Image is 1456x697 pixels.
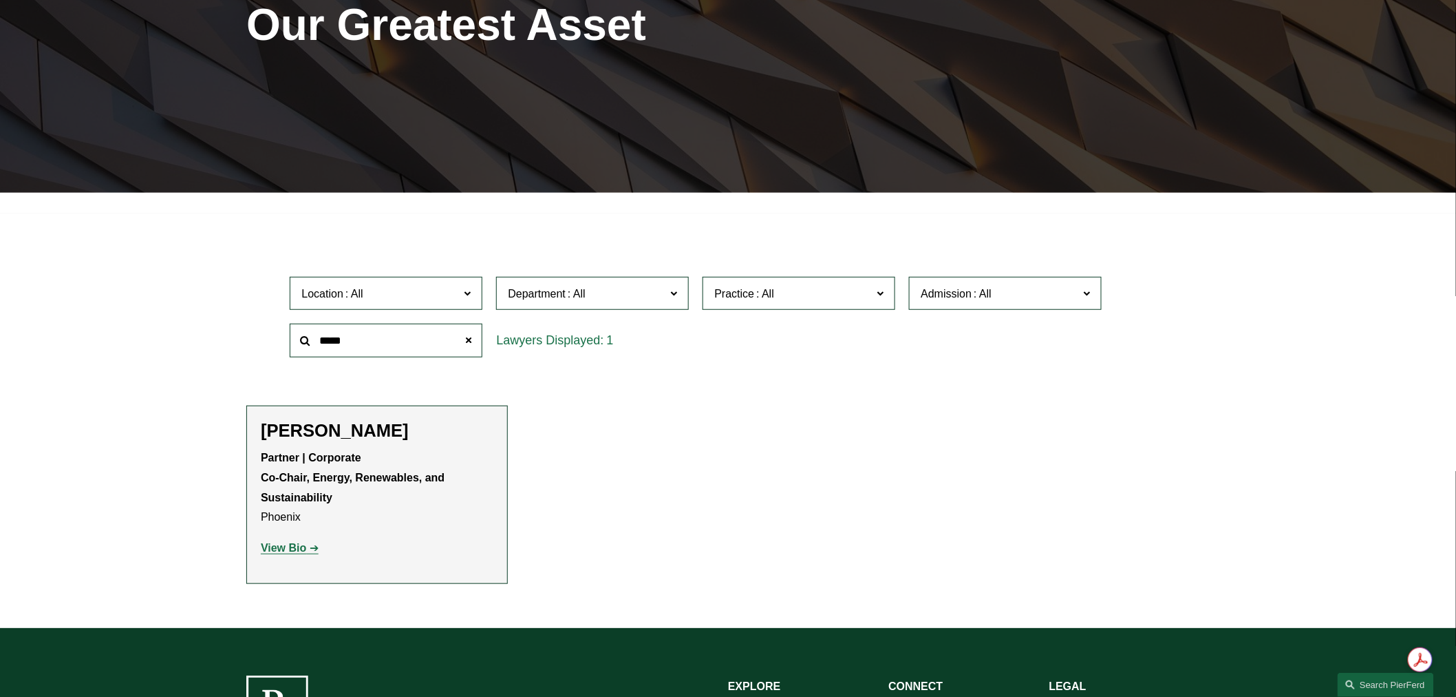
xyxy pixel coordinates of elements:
strong: Co-Chair, Energy, Renewables, and Sustainability [261,472,448,503]
span: Department [508,288,566,300]
span: Location [301,288,343,300]
span: Practice [714,288,754,300]
span: 1 [607,333,614,347]
p: Phoenix [261,448,493,528]
strong: CONNECT [888,680,943,692]
a: Search this site [1338,673,1434,697]
span: Admission [921,288,972,300]
strong: EXPLORE [728,680,780,692]
h2: [PERSON_NAME] [261,420,493,441]
strong: View Bio [261,542,306,554]
strong: LEGAL [1049,680,1086,692]
strong: Partner | Corporate [261,452,361,464]
a: View Bio [261,542,319,554]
